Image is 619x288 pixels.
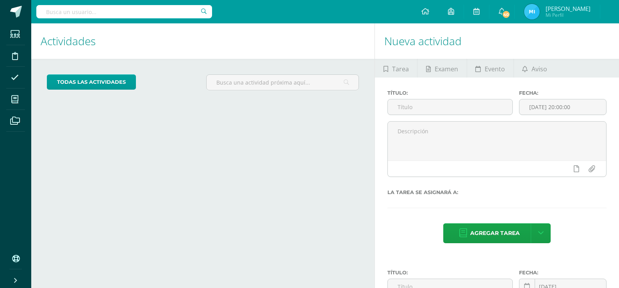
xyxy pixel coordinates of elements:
a: Aviso [514,59,556,78]
span: 40 [502,10,510,19]
span: Tarea [392,60,409,78]
label: Fecha: [519,270,607,276]
span: Evento [485,60,505,78]
span: Examen [435,60,458,78]
input: Busca un usuario... [36,5,212,18]
img: 081d33c50c84a8c124d5b9758954ec13.png [524,4,540,19]
label: La tarea se asignará a: [387,189,607,195]
span: [PERSON_NAME] [546,5,590,12]
input: Título [388,99,512,115]
span: Aviso [532,60,547,78]
h1: Actividades [41,23,365,59]
a: todas las Actividades [47,74,136,90]
label: Título: [387,90,512,96]
a: Tarea [375,59,417,78]
a: Examen [417,59,466,78]
label: Fecha: [519,90,607,96]
a: Evento [467,59,514,78]
label: Título: [387,270,512,276]
input: Busca una actividad próxima aquí... [207,75,359,90]
input: Fecha de entrega [519,99,606,115]
span: Agregar tarea [470,224,520,243]
h1: Nueva actividad [384,23,610,59]
span: Mi Perfil [546,12,590,18]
